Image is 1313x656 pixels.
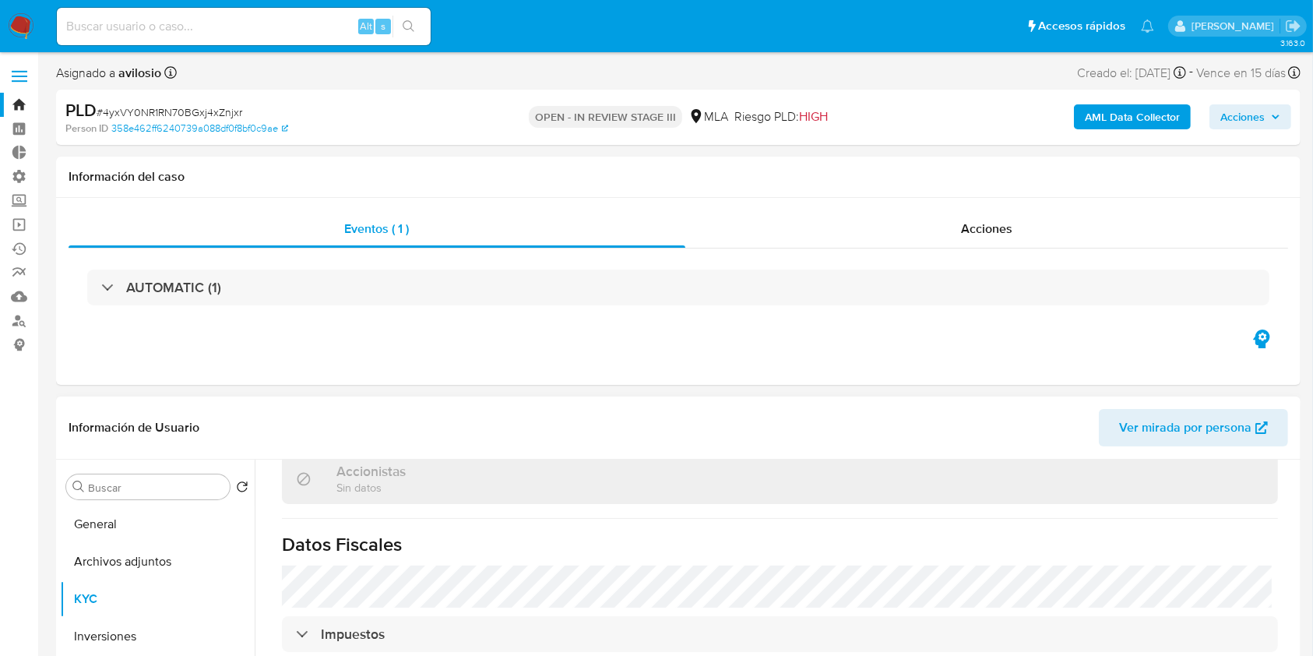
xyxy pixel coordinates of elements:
button: Acciones [1209,104,1291,129]
span: Asignado a [56,65,161,82]
h3: Accionistas [336,463,406,480]
h3: Impuestos [321,626,385,643]
span: Eventos ( 1 ) [344,220,409,238]
button: Archivos adjuntos [60,543,255,580]
input: Buscar [88,481,224,495]
p: andres.vilosio@mercadolibre.com [1192,19,1280,34]
span: HIGH [799,108,828,125]
span: Vence en 15 días [1196,65,1286,82]
h1: Información de Usuario [69,420,199,436]
div: AUTOMATIC (1) [87,270,1269,305]
span: Accesos rápidos [1038,18,1125,34]
div: AccionistasSin datos [282,453,1278,504]
span: Acciones [1220,104,1265,129]
span: Ver mirada por persona [1119,409,1251,446]
div: Creado el: [DATE] [1077,62,1186,83]
div: Impuestos [282,616,1278,652]
p: Sin datos [336,480,406,495]
a: Notificaciones [1141,19,1154,33]
button: General [60,506,255,543]
b: AML Data Collector [1085,104,1180,129]
span: Alt [360,19,372,34]
h1: Datos Fiscales [282,533,1278,556]
h1: Información del caso [69,169,1288,185]
input: Buscar usuario o caso... [57,16,431,37]
div: MLA [688,108,728,125]
h3: AUTOMATIC (1) [126,279,221,296]
button: Ver mirada por persona [1099,409,1288,446]
p: OPEN - IN REVIEW STAGE III [529,106,682,128]
button: AML Data Collector [1074,104,1191,129]
span: Acciones [961,220,1012,238]
b: avilosio [115,64,161,82]
a: 358e462ff6240739a088df0f8bf0c9ae [111,122,288,136]
button: search-icon [392,16,424,37]
span: - [1189,62,1193,83]
span: s [381,19,385,34]
b: PLD [65,97,97,122]
a: Salir [1285,18,1301,34]
button: Buscar [72,481,85,493]
button: Inversiones [60,618,255,655]
span: # 4yxVY0NR1RN70BGxj4xZnjxr [97,104,242,120]
button: KYC [60,580,255,618]
button: Volver al orden por defecto [236,481,248,498]
b: Person ID [65,122,108,136]
span: Riesgo PLD: [734,108,828,125]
